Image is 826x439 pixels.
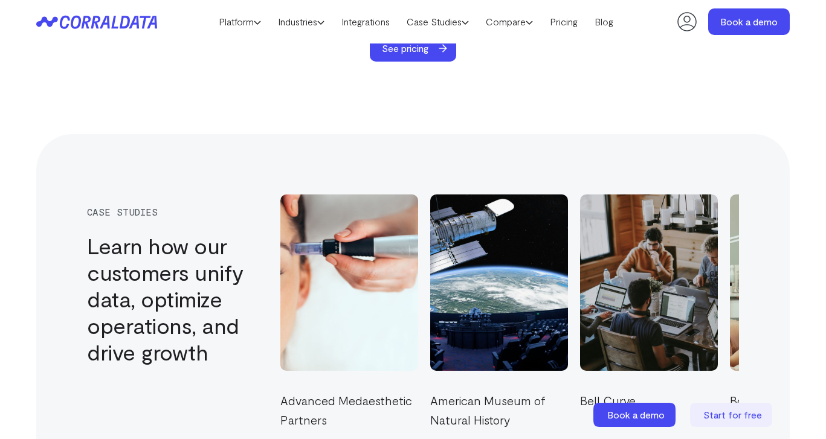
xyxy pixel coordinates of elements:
[703,409,762,420] span: Start for free
[593,403,678,427] a: Book a demo
[586,13,622,31] a: Blog
[87,207,260,217] div: case studies
[423,391,561,429] p: American Museum of Natural History
[333,13,398,31] a: Integrations
[87,232,260,365] h3: Learn how our customers unify data, optimize operations, and drive growth
[573,391,711,410] p: Bell Curve
[708,8,790,35] a: Book a demo
[541,13,586,31] a: Pricing
[273,391,411,429] p: Advanced Medaesthetic Partners
[607,409,665,420] span: Book a demo
[690,403,775,427] a: Start for free
[269,13,333,31] a: Industries
[398,13,477,31] a: Case Studies
[210,13,269,31] a: Platform
[370,35,467,62] a: See pricing
[370,35,440,62] span: See pricing
[477,13,541,31] a: Compare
